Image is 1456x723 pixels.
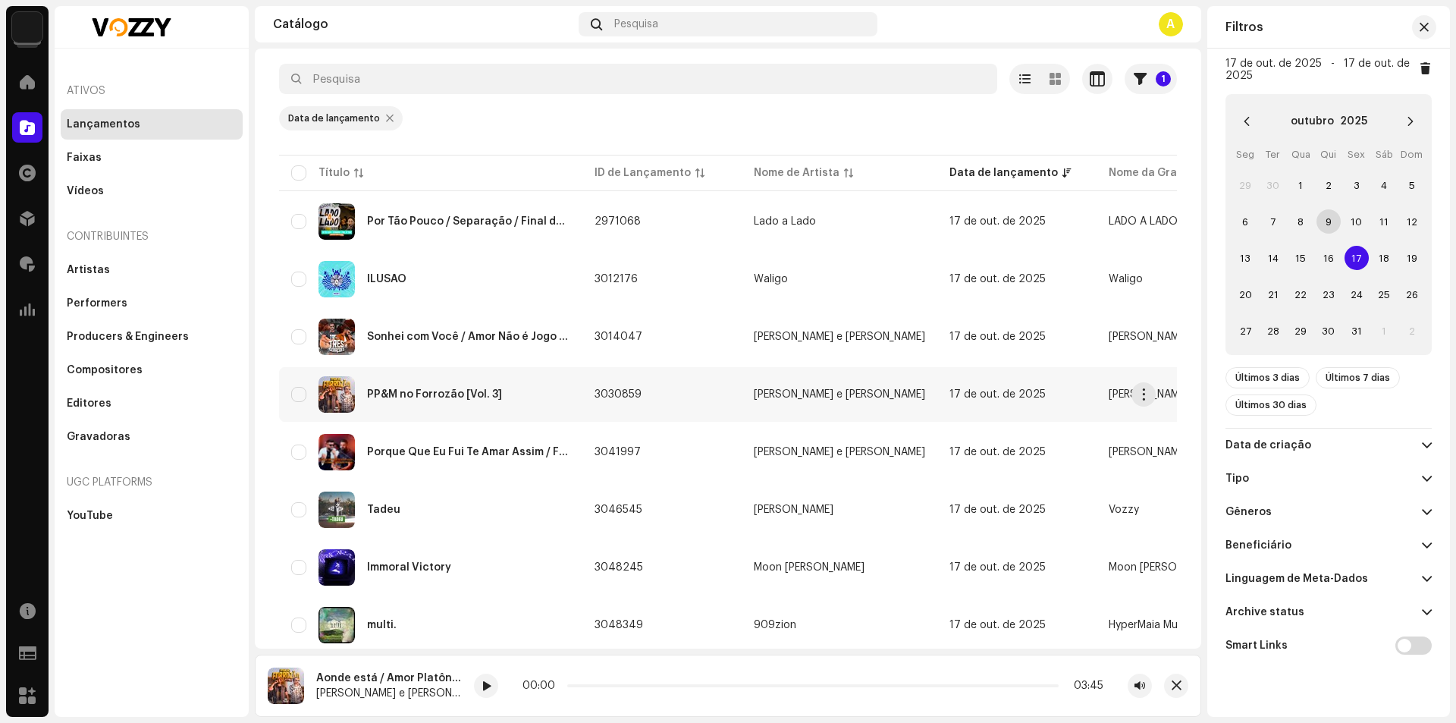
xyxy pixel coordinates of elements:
re-m-nav-item: Performers [61,288,243,319]
re-a-nav-header: Contribuintes [61,218,243,255]
div: Producers & Engineers [67,331,189,343]
div: Data de lançamento [949,165,1058,181]
img: f1d0d989-bd09-4f52-9771-e234fae1b62c [318,376,355,413]
img: 3eeec195-ecb8-4896-8567-8b441a9ff5f8 [318,607,355,643]
div: [PERSON_NAME] e [PERSON_NAME] [754,332,925,342]
span: Hugo e Denner [1109,447,1280,457]
button: 1 [1125,64,1177,94]
span: 17 de out. de 2025 [949,332,1046,342]
span: LADO A LADO [1109,216,1178,227]
span: 3048349 [595,620,643,630]
div: Editores [67,398,111,410]
span: Waligo [754,274,925,284]
re-m-nav-item: Faixas [61,143,243,173]
span: Lucas Alvez e Guilherme [1109,332,1280,342]
div: Aonde está / Amor Platônico [Ao Vivo] [316,672,462,684]
div: Artistas [67,264,110,276]
img: 1cf725b2-75a2-44e7-8fdf-5f1256b3d403 [12,12,42,42]
img: f1d0d989-bd09-4f52-9771-e234fae1b62c [268,668,304,704]
img: 25d4d9d0-5d09-4dd4-a57a-e216e2400168 [318,549,355,586]
div: ID de Lançamento [595,165,691,181]
span: 17 de out. de 2025 [949,216,1046,227]
div: Compositores [67,364,143,376]
div: 03:45 [1065,680,1103,692]
span: 3014047 [595,332,642,342]
span: Lucas Alvez e Guilherme [754,332,925,342]
re-a-nav-header: Ativos [61,73,243,109]
span: 3046545 [595,505,642,515]
img: fcab68d1-36aa-4d2e-9206-604c01ba324a [318,261,355,297]
span: 17 de out. de 2025 [949,620,1046,630]
div: Data de lançamento [288,112,380,124]
span: 17 de out. de 2025 [949,447,1046,457]
div: Nome de Artista [754,165,839,181]
img: 50275ec5-0f49-4134-918a-ddce905d53b2 [318,319,355,355]
div: Moon [PERSON_NAME] [754,562,864,573]
p-badge: 1 [1156,71,1171,86]
div: [PERSON_NAME] e [PERSON_NAME] [316,687,462,699]
span: Pesquisa [614,18,658,30]
span: Lado a Lado [754,216,925,227]
div: Immoral Victory [367,562,451,573]
img: b412632d-2223-4490-867f-77211456b43c [318,492,355,528]
div: Catálogo [273,18,573,30]
div: Tadeu [367,505,400,515]
span: Waligo [1109,274,1143,284]
re-a-nav-header: UGC Platforms [61,464,243,501]
re-m-nav-item: Vídeos [61,176,243,206]
span: Pedro Paulo e Matheus [1109,389,1280,400]
span: 3048245 [595,562,643,573]
span: 909zion [754,620,925,630]
re-m-nav-item: Gravadoras [61,422,243,452]
span: 17 de out. de 2025 [949,562,1046,573]
div: YouTube [67,510,113,522]
div: Título [318,165,350,181]
div: Gravadoras [67,431,130,443]
div: [PERSON_NAME] [754,505,833,515]
span: Moon Nicky [1109,562,1219,573]
span: 3030859 [595,389,642,400]
div: Performers [67,297,127,310]
div: Nome da Gravadora [1109,165,1215,181]
img: e1e8d750-f4e3-465f-a543-c5e6a6bc5c38 [318,203,355,240]
re-m-nav-item: Artistas [61,255,243,285]
div: Lançamentos [67,118,140,130]
span: 17 de out. de 2025 [949,389,1046,400]
span: Moon Nicky [754,562,925,573]
img: 08aa80f0-c2aa-4a59-9189-d2710745ac19 [318,434,355,470]
span: Paulinho [754,505,925,515]
input: Pesquisa [279,64,997,94]
div: Porque Que Eu Fui Te Amar Assim / Fica Comigo / Mensagem Pra Ela [367,447,570,457]
span: 17 de out. de 2025 [949,274,1046,284]
div: [PERSON_NAME] e [PERSON_NAME] [754,389,925,400]
span: 17 de out. de 2025 [949,505,1046,515]
span: 3041997 [595,447,641,457]
div: 00:00 [522,680,561,692]
div: Sonhei com Você / Amor Não é Jogo de Azar / Como um Anjo [Ao Vivo] [367,332,570,342]
div: multi. [367,620,397,630]
div: Waligo [754,274,788,284]
re-m-nav-item: Lançamentos [61,109,243,140]
re-m-nav-item: Editores [61,388,243,419]
div: ILUSÃO [367,274,406,284]
re-m-nav-item: YouTube [61,501,243,531]
div: [PERSON_NAME] e [PERSON_NAME] [754,447,925,457]
span: Vozzy [1109,505,1139,515]
div: Por Tão Pouco / Separação / Final de Tarde [Ao Vivo] [367,216,570,227]
span: Pedro Paulo e Matheus [754,389,925,400]
div: Faixas [67,152,102,164]
div: Lado a Lado [754,216,816,227]
span: 2971068 [595,216,641,227]
div: PP&M no Forrozão [Vol. 3] [367,389,502,400]
span: Hugo e Denner [754,447,925,457]
re-m-nav-item: Compositores [61,355,243,385]
div: Vídeos [67,185,104,197]
re-m-nav-item: Producers & Engineers [61,322,243,352]
div: A [1159,12,1183,36]
div: 909zion [754,620,796,630]
span: 3012176 [595,274,638,284]
span: HyperMaia Music [1109,620,1191,630]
